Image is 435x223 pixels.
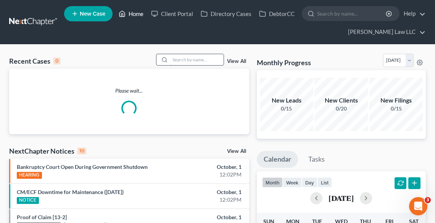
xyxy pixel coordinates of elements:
a: View All [227,149,246,154]
div: 12:02PM [172,196,242,204]
a: Proof of Claim [13-2] [17,214,67,220]
a: Calendar [257,151,298,168]
button: go back [5,3,19,18]
a: Bankruptcy Court Open During Government Shutdown [17,164,148,170]
p: Please wait... [9,87,249,95]
img: Profile image for Emma [22,4,34,16]
div: 12:02PM [172,171,242,178]
a: [PERSON_NAME] Law LLC [344,25,425,39]
button: month [262,177,283,188]
button: day [302,177,317,188]
button: Start recording [48,165,55,171]
div: Recent Cases [9,56,60,66]
span: New Case [80,11,105,17]
a: Directory Cases [197,7,255,21]
button: Home [119,3,134,18]
button: Gif picker [36,165,42,171]
span: 3 [425,197,431,203]
textarea: Message… [6,149,146,162]
input: Search by name... [170,54,224,65]
a: CM/ECF Downtime for Maintenance ([DATE]) [17,189,124,195]
div: New Leads [260,96,313,105]
b: 10 full minutes [45,110,90,116]
div: October, 1 [172,188,242,196]
div: We’ve noticed some users are not receiving the MFA pop-up when filing [DATE]. [12,76,119,98]
div: 10 [77,148,86,154]
button: Send a message… [131,162,143,174]
div: NextChapter Notices [9,146,86,156]
a: View All [227,59,246,64]
b: 🚨 Notice: MFA Filing Issue 🚨 [12,65,101,71]
p: Active [37,10,52,17]
a: Tasks [301,151,332,168]
div: New Filings [369,96,423,105]
a: DebtorCC [255,7,298,21]
button: Upload attachment [12,165,18,171]
button: list [317,177,332,188]
div: HEARING [17,172,42,179]
a: Help [400,7,425,21]
div: October, 1 [172,213,242,221]
div: New Clients [314,96,368,105]
input: Search by name... [317,6,387,21]
div: 0/15 [369,105,423,112]
h2: [DATE] [329,194,354,202]
div: Emma says… [6,60,147,217]
h1: [PERSON_NAME] [37,4,87,10]
div: October, 1 [172,163,242,171]
button: week [283,177,302,188]
div: Close [134,3,148,17]
a: Home [115,7,147,21]
div: If you experience this issue, please wait at least between filing attempts to allow MFA to reset ... [12,102,119,132]
button: Scroll to bottom [70,131,83,144]
div: 0/20 [314,105,368,112]
h3: Monthly Progress [257,58,311,67]
div: 0 [53,58,60,64]
div: 🚨 Notice: MFA Filing Issue 🚨We’ve noticed some users are not receiving the MFA pop-up when filing... [6,60,125,200]
iframe: Intercom live chat [409,197,427,215]
div: 0/15 [260,105,313,112]
div: NOTICE [17,197,39,204]
button: Emoji picker [24,165,30,171]
a: Client Portal [147,7,197,21]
